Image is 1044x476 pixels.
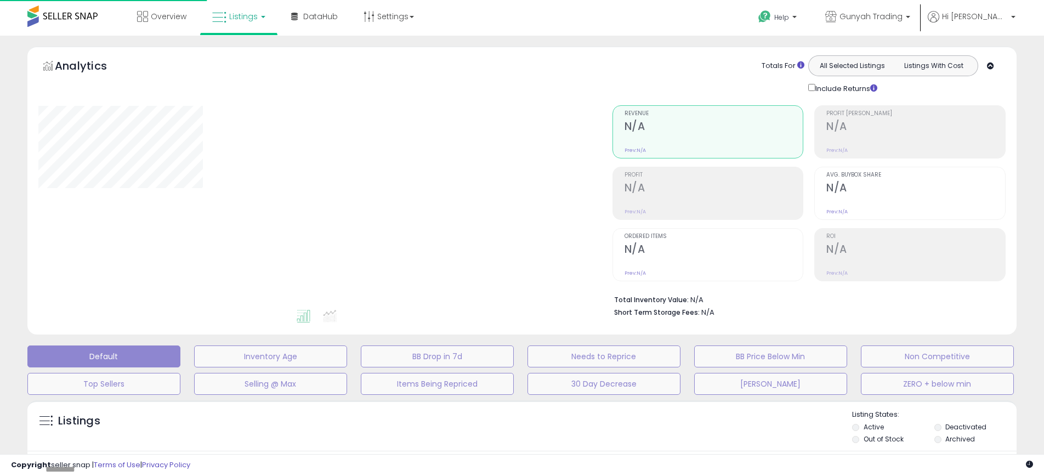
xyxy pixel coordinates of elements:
[893,59,974,73] button: Listings With Cost
[750,2,808,36] a: Help
[27,345,180,367] button: Default
[826,172,1005,178] span: Avg. Buybox Share
[303,11,338,22] span: DataHub
[361,345,514,367] button: BB Drop in 7d
[928,11,1015,36] a: Hi [PERSON_NAME]
[625,182,803,196] h2: N/A
[625,243,803,258] h2: N/A
[11,460,51,470] strong: Copyright
[701,307,714,318] span: N/A
[625,172,803,178] span: Profit
[11,460,190,471] div: seller snap | |
[826,182,1005,196] h2: N/A
[826,147,848,154] small: Prev: N/A
[826,243,1005,258] h2: N/A
[812,59,893,73] button: All Selected Listings
[614,292,998,305] li: N/A
[151,11,186,22] span: Overview
[27,373,180,395] button: Top Sellers
[774,13,789,22] span: Help
[229,11,258,22] span: Listings
[826,234,1005,240] span: ROI
[194,373,347,395] button: Selling @ Max
[625,147,646,154] small: Prev: N/A
[694,373,847,395] button: [PERSON_NAME]
[55,58,128,76] h5: Analytics
[826,120,1005,135] h2: N/A
[861,345,1014,367] button: Non Competitive
[762,61,804,71] div: Totals For
[942,11,1008,22] span: Hi [PERSON_NAME]
[625,111,803,117] span: Revenue
[614,295,689,304] b: Total Inventory Value:
[826,111,1005,117] span: Profit [PERSON_NAME]
[826,208,848,215] small: Prev: N/A
[625,120,803,135] h2: N/A
[614,308,700,317] b: Short Term Storage Fees:
[625,270,646,276] small: Prev: N/A
[625,234,803,240] span: Ordered Items
[694,345,847,367] button: BB Price Below Min
[839,11,903,22] span: Gunyah Trading
[194,345,347,367] button: Inventory Age
[826,270,848,276] small: Prev: N/A
[800,82,890,94] div: Include Returns
[758,10,771,24] i: Get Help
[361,373,514,395] button: Items Being Repriced
[625,208,646,215] small: Prev: N/A
[527,373,680,395] button: 30 Day Decrease
[861,373,1014,395] button: ZERO + below min
[527,345,680,367] button: Needs to Reprice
